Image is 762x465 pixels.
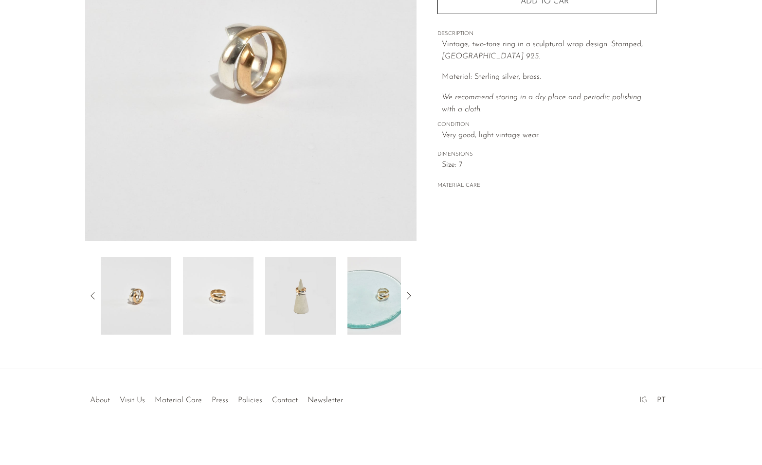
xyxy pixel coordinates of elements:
[442,159,656,172] span: Size: 7
[442,53,540,60] em: [GEOGRAPHIC_DATA] 925.
[639,396,647,404] a: IG
[437,121,656,129] span: CONDITION
[212,396,228,404] a: Press
[101,257,171,335] img: Two-Tone Wrap Ring
[183,257,254,335] img: Two-Tone Wrap Ring
[442,129,656,142] span: Very good; light vintage wear.
[85,389,348,407] ul: Quick links
[437,150,656,159] span: DIMENSIONS
[657,396,666,404] a: PT
[437,182,480,190] button: MATERIAL CARE
[635,389,671,407] ul: Social Medias
[437,30,656,38] span: DESCRIPTION
[238,396,262,404] a: Policies
[155,396,202,404] a: Material Care
[120,396,145,404] a: Visit Us
[442,93,641,114] i: We recommend storing in a dry place and periodic polishing with a cloth.
[272,396,298,404] a: Contact
[90,396,110,404] a: About
[442,38,656,63] p: Vintage, two-tone ring in a sculptural wrap design. Stamped,
[347,257,418,335] img: Two-Tone Wrap Ring
[442,71,656,84] p: Material: Sterling silver, brass.
[265,257,336,335] img: Two-Tone Wrap Ring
